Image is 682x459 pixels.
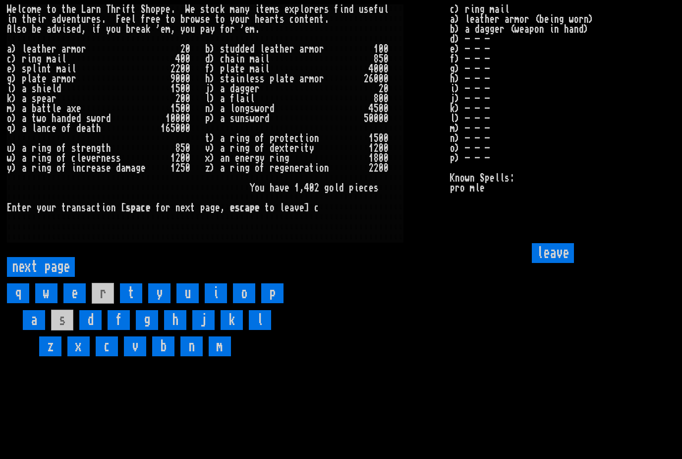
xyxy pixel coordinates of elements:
div: 9 [170,74,175,84]
input: leave [532,243,574,263]
input: i [205,283,227,303]
div: u [116,24,121,34]
div: 0 [180,54,185,64]
div: 5 [379,54,384,64]
div: 0 [185,74,190,84]
div: r [71,74,76,84]
div: m [32,4,37,14]
div: m [71,44,76,54]
div: i [121,4,126,14]
input: q [7,283,29,303]
div: l [265,64,270,74]
input: e [63,283,86,303]
div: f [334,4,339,14]
div: o [22,24,27,34]
div: o [190,14,195,24]
div: n [240,4,245,14]
div: o [185,24,190,34]
div: ) [210,44,215,54]
input: k [221,310,243,330]
div: 0 [384,64,389,74]
div: W [7,4,12,14]
div: a [52,74,57,84]
div: p [220,64,225,74]
div: ) [12,54,17,64]
div: s [364,4,369,14]
div: a [52,54,57,64]
div: n [42,64,47,74]
div: e [66,14,71,24]
div: o [210,4,215,14]
div: f [126,4,131,14]
div: a [32,74,37,84]
div: d [250,44,255,54]
div: t [275,14,280,24]
div: t [61,4,66,14]
div: 4 [175,54,180,64]
div: T [106,4,111,14]
div: i [260,64,265,74]
div: s [280,14,284,24]
div: , [81,24,86,34]
div: m [230,4,235,14]
div: t [225,44,230,54]
div: o [151,4,156,14]
div: e [166,4,170,14]
div: d [235,44,240,54]
div: a [235,4,240,14]
div: y [106,24,111,34]
div: r [270,14,275,24]
div: m [250,54,255,64]
div: e [27,44,32,54]
div: , [170,24,175,34]
div: 2 [175,64,180,74]
div: l [265,54,270,64]
div: n [344,4,349,14]
div: l [299,4,304,14]
div: c [220,54,225,64]
input: m [209,336,231,356]
div: e [369,4,374,14]
div: F [116,14,121,24]
div: s [324,4,329,14]
div: m [47,54,52,64]
div: t [22,14,27,24]
div: e [284,4,289,14]
div: r [86,14,91,24]
div: n [12,14,17,24]
div: h [42,44,47,54]
div: s [17,24,22,34]
div: 0 [185,64,190,74]
div: ' [156,24,161,34]
div: o [225,24,230,34]
div: a [230,64,235,74]
input: x [67,336,90,356]
div: ) [210,54,215,64]
div: r [319,4,324,14]
div: s [220,44,225,54]
div: g [37,54,42,64]
div: r [81,44,86,54]
div: a [265,14,270,24]
div: e [42,74,47,84]
div: l [17,4,22,14]
div: a [32,44,37,54]
div: n [240,54,245,64]
input: g [136,310,158,330]
div: e [245,24,250,34]
div: u [240,14,245,24]
div: ) [12,74,17,84]
div: n [314,14,319,24]
div: 0 [374,64,379,74]
div: c [289,14,294,24]
div: r [42,14,47,24]
div: s [200,4,205,14]
div: o [66,74,71,84]
div: i [339,4,344,14]
div: a [86,4,91,14]
div: 0 [175,74,180,84]
div: a [61,44,66,54]
div: 0 [180,64,185,74]
div: k [146,24,151,34]
input: p [261,283,284,303]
